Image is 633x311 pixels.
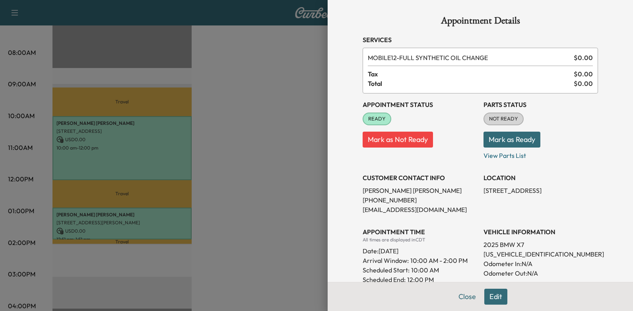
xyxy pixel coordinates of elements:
[411,265,439,275] p: 10:00 AM
[574,79,593,88] span: $ 0.00
[368,53,571,62] span: FULL SYNTHETIC OIL CHANGE
[483,227,598,237] h3: VEHICLE INFORMATION
[363,115,390,123] span: READY
[363,100,477,109] h3: Appointment Status
[363,35,598,45] h3: Services
[363,265,410,275] p: Scheduled Start:
[363,195,477,205] p: [PHONE_NUMBER]
[483,186,598,195] p: [STREET_ADDRESS]
[483,240,598,249] p: 2025 BMW X7
[484,289,507,305] button: Edit
[363,227,477,237] h3: APPOINTMENT TIME
[483,249,598,259] p: [US_VEHICLE_IDENTIFICATION_NUMBER]
[363,173,477,183] h3: CUSTOMER CONTACT INFO
[368,69,574,79] span: Tax
[410,256,468,265] span: 10:00 AM - 2:00 PM
[363,237,477,243] div: All times are displayed in CDT
[363,132,433,148] button: Mark as Not Ready
[453,289,481,305] button: Close
[574,53,593,62] span: $ 0.00
[363,186,477,195] p: [PERSON_NAME] [PERSON_NAME]
[483,148,598,160] p: View Parts List
[483,268,598,278] p: Odometer Out: N/A
[363,205,477,214] p: [EMAIL_ADDRESS][DOMAIN_NAME]
[483,259,598,268] p: Odometer In: N/A
[363,256,477,265] p: Arrival Window:
[363,275,406,284] p: Scheduled End:
[483,100,598,109] h3: Parts Status
[407,275,434,284] p: 12:00 PM
[363,16,598,29] h1: Appointment Details
[363,243,477,256] div: Date: [DATE]
[484,115,523,123] span: NOT READY
[483,173,598,183] h3: LOCATION
[574,69,593,79] span: $ 0.00
[483,132,540,148] button: Mark as Ready
[368,79,574,88] span: Total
